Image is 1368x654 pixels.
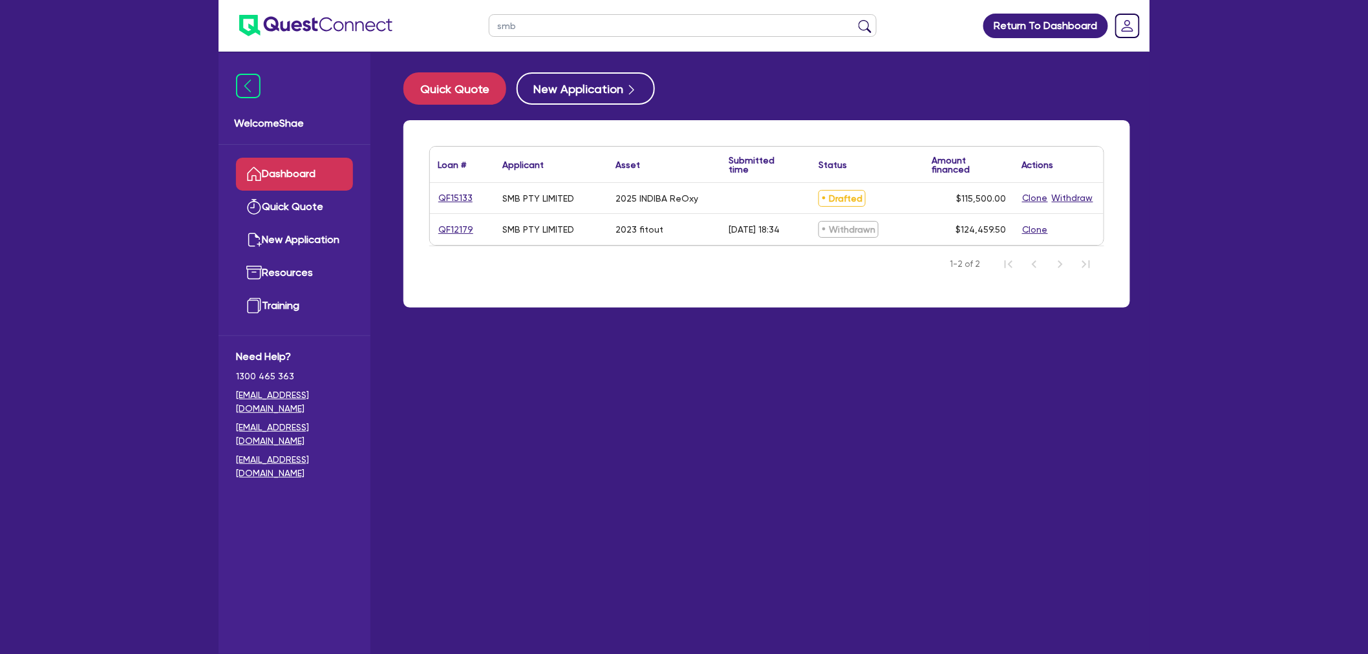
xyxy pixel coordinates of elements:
a: Resources [236,257,353,290]
div: Status [818,160,847,169]
a: [EMAIL_ADDRESS][DOMAIN_NAME] [236,388,353,416]
a: QF12179 [438,222,474,237]
a: Quick Quote [236,191,353,224]
input: Search by name, application ID or mobile number... [489,14,877,37]
button: Withdraw [1051,191,1094,206]
span: $115,500.00 [956,193,1006,204]
a: Dashboard [236,158,353,191]
button: Last Page [1073,251,1099,277]
img: new-application [246,232,262,248]
img: resources [246,265,262,280]
div: SMB PTY LIMITED [502,193,574,204]
div: Loan # [438,160,466,169]
a: Return To Dashboard [983,14,1108,38]
img: training [246,298,262,313]
div: SMB PTY LIMITED [502,224,574,235]
a: Dropdown toggle [1111,9,1144,43]
a: Quick Quote [403,72,517,105]
div: 2025 INDIBA ReOxy [615,193,698,204]
span: Drafted [818,190,866,207]
div: Submitted time [729,156,791,174]
img: quest-connect-logo-blue [239,15,392,36]
img: icon-menu-close [236,74,261,98]
button: Next Page [1047,251,1073,277]
button: Previous Page [1021,251,1047,277]
img: quick-quote [246,199,262,215]
div: 2023 fitout [615,224,663,235]
div: Applicant [502,160,544,169]
button: New Application [517,72,655,105]
a: Training [236,290,353,322]
div: Asset [615,160,640,169]
button: Clone [1021,222,1049,237]
div: Actions [1021,160,1054,169]
div: Amount financed [932,156,1006,174]
a: QF15133 [438,191,473,206]
div: [DATE] 18:34 [729,224,780,235]
button: Clone [1021,191,1049,206]
span: Need Help? [236,349,353,364]
span: 1-2 of 2 [950,258,980,271]
a: [EMAIL_ADDRESS][DOMAIN_NAME] [236,453,353,480]
span: Welcome Shae [234,116,355,131]
a: New Application [236,224,353,257]
span: Withdrawn [818,221,879,238]
span: $124,459.50 [956,224,1006,235]
button: First Page [996,251,1021,277]
button: Quick Quote [403,72,506,105]
a: [EMAIL_ADDRESS][DOMAIN_NAME] [236,421,353,448]
span: 1300 465 363 [236,370,353,383]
